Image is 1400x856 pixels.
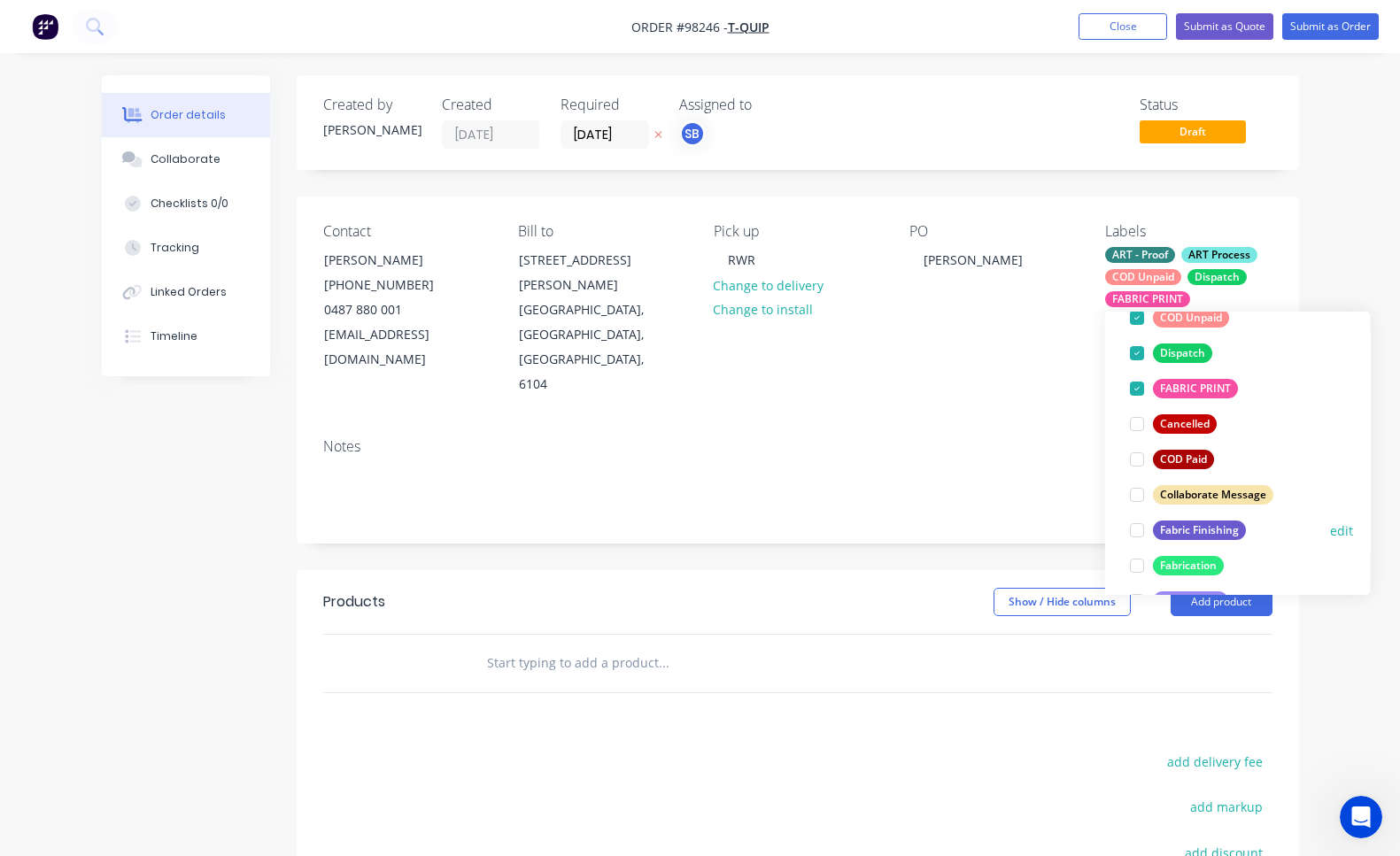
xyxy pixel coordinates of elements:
[704,273,833,297] button: Change to delivery
[994,588,1131,616] button: Show / Hide columns
[324,297,471,322] div: 0487 880 001
[151,151,220,167] div: Collaborate
[486,645,840,681] input: Start typing to add a product...
[1105,247,1175,263] div: ART - Proof
[442,96,539,113] div: Created
[102,93,270,137] button: Order details
[324,273,471,297] div: [PHONE_NUMBER]
[1187,269,1247,285] div: Dispatch
[1153,414,1217,434] div: Cancelled
[102,226,270,270] button: Tracking
[1153,591,1228,611] div: FB Finishing
[324,322,471,372] div: [EMAIL_ADDRESS][DOMAIN_NAME]
[519,297,666,397] div: [GEOGRAPHIC_DATA], [GEOGRAPHIC_DATA], [GEOGRAPHIC_DATA], 6104
[323,438,1272,455] div: Notes
[1123,341,1219,366] button: Dispatch
[1282,13,1379,40] button: Submit as Order
[323,223,491,240] div: Contact
[1153,556,1224,575] div: Fabrication
[1153,308,1229,328] div: COD Unpaid
[151,107,226,123] div: Order details
[909,247,1037,273] div: [PERSON_NAME]
[728,19,770,35] a: T-Quip
[561,96,658,113] div: Required
[309,247,486,373] div: [PERSON_NAME][PHONE_NUMBER]0487 880 001[EMAIL_ADDRESS][DOMAIN_NAME]
[1123,482,1280,507] button: Collaborate Message
[151,328,197,344] div: Timeline
[1123,376,1245,401] button: FABRIC PRINT
[1123,553,1231,578] button: Fabrication
[909,223,1077,240] div: PO
[704,297,823,321] button: Change to install
[1123,518,1253,543] button: Fabric Finishing
[631,19,728,35] span: Order #98246 -
[504,247,681,397] div: [STREET_ADDRESS][PERSON_NAME][GEOGRAPHIC_DATA], [GEOGRAPHIC_DATA], [GEOGRAPHIC_DATA], 6104
[1153,450,1214,469] div: COD Paid
[1123,447,1221,472] button: COD Paid
[1123,305,1236,330] button: COD Unpaid
[1153,521,1246,540] div: Fabric Finishing
[151,240,199,256] div: Tracking
[1181,247,1257,263] div: ART Process
[1158,750,1272,774] button: add delivery fee
[714,247,770,273] div: RWR
[1176,13,1273,40] button: Submit as Quote
[323,591,385,613] div: Products
[32,13,58,40] img: Factory
[102,137,270,181] button: Collaborate
[714,223,881,240] div: Pick up
[1340,796,1382,838] iframe: Intercom live chat
[1105,291,1190,307] div: FABRIC PRINT
[151,284,227,300] div: Linked Orders
[1105,269,1181,285] div: COD Unpaid
[1079,13,1167,40] button: Close
[102,270,270,314] button: Linked Orders
[1153,343,1212,363] div: Dispatch
[519,248,666,297] div: [STREET_ADDRESS][PERSON_NAME]
[151,196,228,212] div: Checklists 0/0
[1153,379,1238,398] div: FABRIC PRINT
[1171,588,1272,616] button: Add product
[324,248,471,273] div: [PERSON_NAME]
[102,181,270,226] button: Checklists 0/0
[323,96,421,113] div: Created by
[518,223,685,240] div: Bill to
[1123,589,1235,613] button: FB Finishing
[1105,223,1272,240] div: Labels
[679,120,706,147] button: SB
[1140,120,1246,143] span: Draft
[323,120,421,139] div: [PERSON_NAME]
[1140,96,1272,113] div: Status
[1153,485,1273,505] div: Collaborate Message
[1181,795,1272,819] button: add markup
[102,314,270,359] button: Timeline
[1123,412,1224,436] button: Cancelled
[679,96,856,113] div: Assigned to
[1330,521,1353,540] button: edit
